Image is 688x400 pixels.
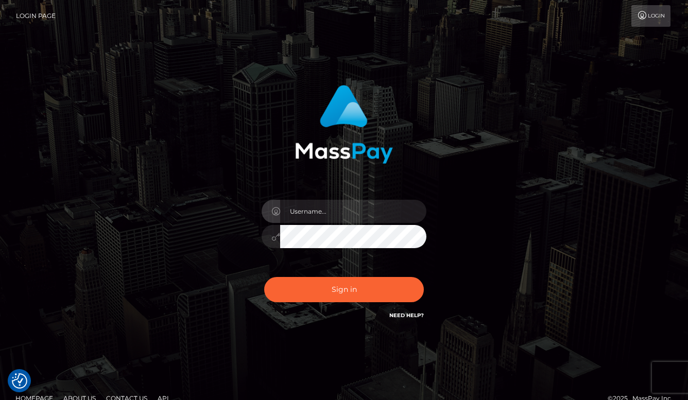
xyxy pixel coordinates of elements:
input: Username... [280,200,426,223]
img: Revisit consent button [12,373,27,389]
button: Consent Preferences [12,373,27,389]
img: MassPay Login [295,85,393,164]
a: Login Page [16,5,56,27]
a: Need Help? [389,312,424,319]
a: Login [631,5,670,27]
button: Sign in [264,277,424,302]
